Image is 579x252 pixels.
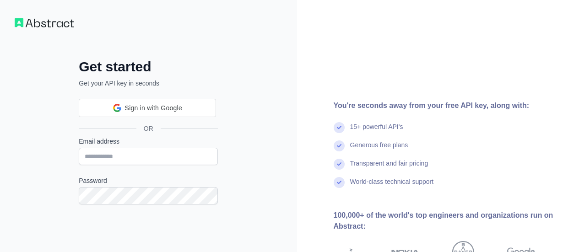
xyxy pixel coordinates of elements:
[79,137,218,146] label: Email address
[79,59,218,75] h2: Get started
[350,159,428,177] div: Transparent and fair pricing
[350,177,434,195] div: World-class technical support
[79,215,218,251] iframe: reCAPTCHA
[334,210,565,232] div: 100,000+ of the world's top engineers and organizations run on Abstract:
[334,100,565,111] div: You're seconds away from your free API key, along with:
[350,140,408,159] div: Generous free plans
[15,18,74,27] img: Workflow
[334,177,345,188] img: check mark
[334,140,345,151] img: check mark
[334,159,345,170] img: check mark
[334,122,345,133] img: check mark
[79,176,218,185] label: Password
[136,124,161,133] span: OR
[79,79,218,88] p: Get your API key in seconds
[79,99,216,117] div: Sign in with Google
[125,103,182,113] span: Sign in with Google
[350,122,403,140] div: 15+ powerful API's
